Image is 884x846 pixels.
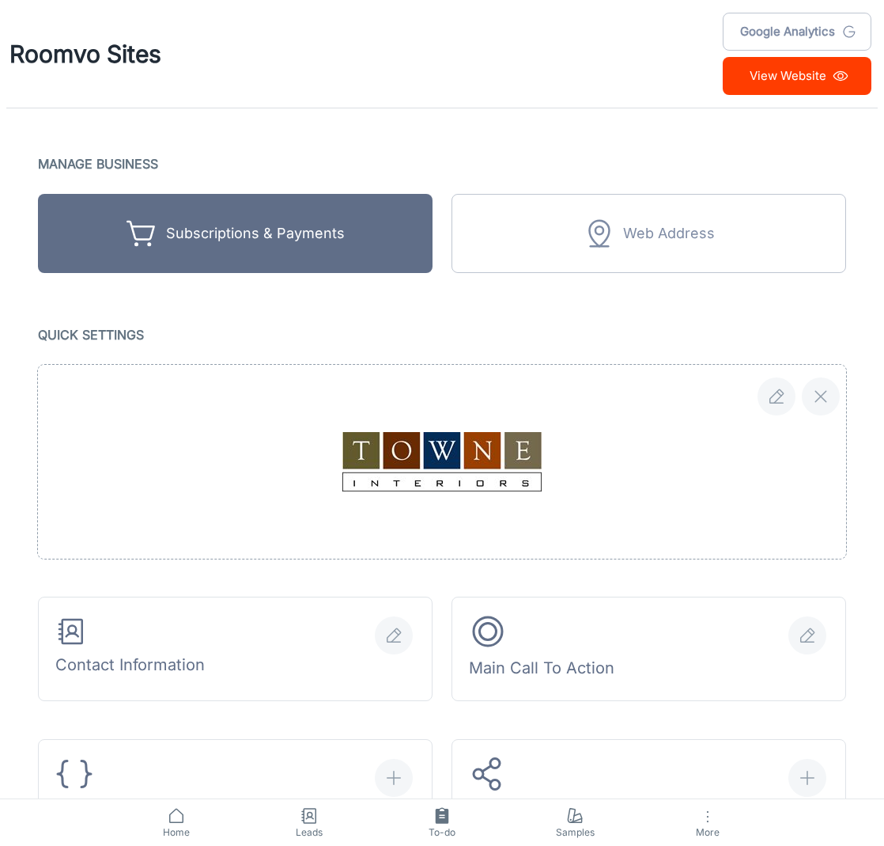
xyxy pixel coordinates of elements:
button: Main Call To Action [451,597,846,701]
button: Subscriptions & Payments [38,194,433,273]
a: Leads [243,799,376,846]
span: Home [119,825,233,840]
span: To-do [385,825,499,840]
button: Web Address [451,194,846,273]
a: Samples [508,799,641,846]
div: Social Media [469,755,565,829]
div: Main Call To Action [469,613,614,686]
span: Samples [518,825,632,840]
span: More [651,826,765,838]
span: Leads [252,825,366,840]
button: More [641,799,774,846]
div: Custom Code [55,755,160,829]
div: Web Address [623,222,715,246]
a: Google Analytics tracking code can be added using the Custom Code feature on this page [723,13,871,51]
a: Home [110,799,243,846]
button: Social Media [451,739,846,844]
div: Unlock with subscription [451,194,846,273]
a: View Website [723,57,871,95]
img: file preview [342,432,542,491]
p: Manage Business [38,153,846,175]
p: Quick Settings [38,324,846,346]
button: Contact Information [38,597,433,701]
div: Subscriptions & Payments [166,222,345,246]
h1: Roomvo Sites [9,36,161,72]
a: To-do [376,799,508,846]
div: Contact Information [55,616,205,683]
button: Custom Code [38,739,433,844]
